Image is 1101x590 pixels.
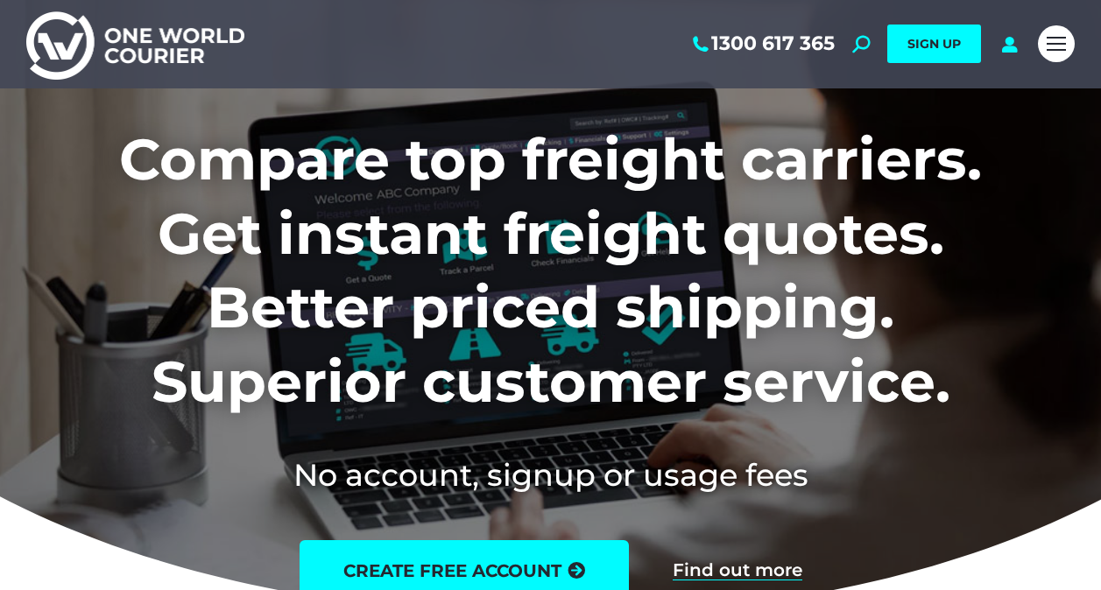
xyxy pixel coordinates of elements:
[1038,25,1075,62] a: Mobile menu icon
[887,25,981,63] a: SIGN UP
[673,561,802,580] a: Find out more
[689,32,835,55] a: 1300 617 365
[26,453,1075,496] h2: No account, signup or usage fees
[26,123,1075,418] h1: Compare top freight carriers. Get instant freight quotes. Better priced shipping. Superior custom...
[26,9,244,80] img: One World Courier
[907,36,961,52] span: SIGN UP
